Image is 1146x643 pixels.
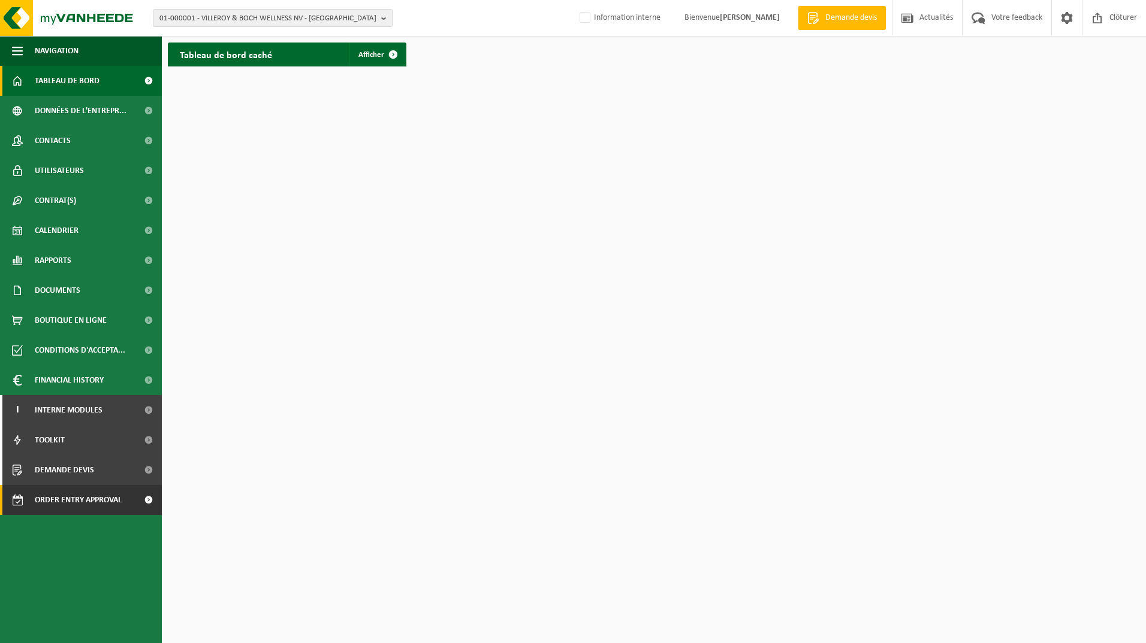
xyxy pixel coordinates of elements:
span: Contrat(s) [35,186,76,216]
strong: [PERSON_NAME] [720,13,780,22]
a: Afficher [349,43,405,66]
span: Conditions d'accepta... [35,335,125,365]
span: Rapports [35,245,71,275]
span: Calendrier [35,216,79,245]
span: Tableau de bord [35,66,99,96]
span: Order entry approval [35,485,122,515]
label: Information interne [577,9,661,27]
span: Boutique en ligne [35,305,107,335]
span: Données de l'entrepr... [35,96,126,126]
span: Demande devis [822,12,880,24]
span: Financial History [35,365,104,395]
button: 01-000001 - VILLEROY & BOCH WELLNESS NV - [GEOGRAPHIC_DATA] [153,9,393,27]
a: Demande devis [798,6,886,30]
span: Documents [35,275,80,305]
span: Afficher [358,51,384,59]
span: Toolkit [35,425,65,455]
span: Navigation [35,36,79,66]
span: Interne modules [35,395,102,425]
span: Contacts [35,126,71,156]
span: I [12,395,23,425]
span: Utilisateurs [35,156,84,186]
h2: Tableau de bord caché [168,43,284,66]
span: 01-000001 - VILLEROY & BOCH WELLNESS NV - [GEOGRAPHIC_DATA] [159,10,376,28]
span: Demande devis [35,455,94,485]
